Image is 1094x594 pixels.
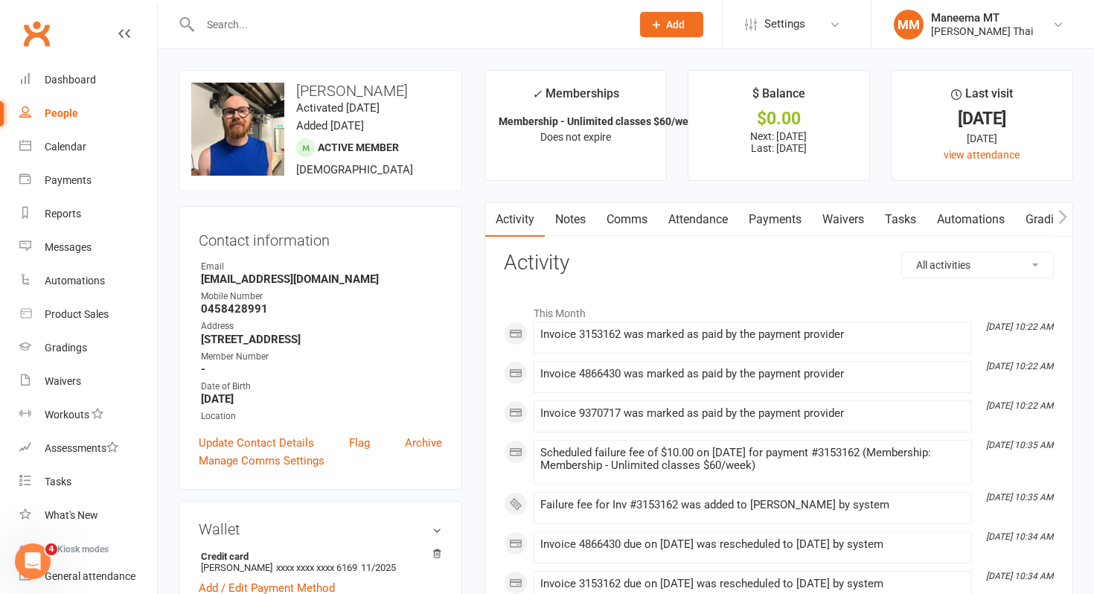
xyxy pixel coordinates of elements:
[201,333,442,346] strong: [STREET_ADDRESS]
[540,407,965,420] div: Invoice 9370717 was marked as paid by the payment provider
[951,84,1013,111] div: Last visit
[894,10,924,39] div: MM
[191,83,450,99] h3: [PERSON_NAME]
[296,119,364,132] time: Added [DATE]
[986,531,1053,542] i: [DATE] 10:34 AM
[18,15,55,52] a: Clubworx
[199,549,442,575] li: [PERSON_NAME]
[361,562,396,573] span: 11/2025
[19,97,157,130] a: People
[986,361,1053,371] i: [DATE] 10:22 AM
[485,202,545,237] a: Activity
[504,252,1054,275] h3: Activity
[201,380,442,394] div: Date of Birth
[19,130,157,164] a: Calendar
[45,509,98,521] div: What's New
[45,308,109,320] div: Product Sales
[199,521,442,537] h3: Wallet
[540,368,965,380] div: Invoice 4866430 was marked as paid by the payment provider
[666,19,685,31] span: Add
[45,543,57,555] span: 4
[905,130,1059,147] div: [DATE]
[19,365,157,398] a: Waivers
[19,331,157,365] a: Gradings
[596,202,658,237] a: Comms
[532,87,542,101] i: ✓
[640,12,703,37] button: Add
[19,63,157,97] a: Dashboard
[986,571,1053,581] i: [DATE] 10:34 AM
[45,107,78,119] div: People
[45,476,71,488] div: Tasks
[658,202,738,237] a: Attendance
[45,208,81,220] div: Reports
[199,452,324,470] a: Manage Comms Settings
[199,434,314,452] a: Update Contact Details
[201,319,442,333] div: Address
[201,551,435,562] strong: Credit card
[191,83,284,176] img: image1744014954.png
[812,202,874,237] a: Waivers
[702,130,856,154] p: Next: [DATE] Last: [DATE]
[702,111,856,127] div: $0.00
[19,432,157,465] a: Assessments
[905,111,1059,127] div: [DATE]
[764,7,805,41] span: Settings
[19,164,157,197] a: Payments
[986,322,1053,332] i: [DATE] 10:22 AM
[201,302,442,316] strong: 0458428991
[19,231,157,264] a: Messages
[201,392,442,406] strong: [DATE]
[19,560,157,593] a: General attendance kiosk mode
[196,14,621,35] input: Search...
[45,409,89,421] div: Workouts
[201,350,442,364] div: Member Number
[201,290,442,304] div: Mobile Number
[45,342,87,354] div: Gradings
[45,74,96,86] div: Dashboard
[201,272,442,286] strong: [EMAIL_ADDRESS][DOMAIN_NAME]
[532,84,619,112] div: Memberships
[201,260,442,274] div: Email
[45,442,118,454] div: Assessments
[45,570,135,582] div: General attendance
[45,174,92,186] div: Payments
[986,492,1053,502] i: [DATE] 10:35 AM
[318,141,399,153] span: Active member
[199,226,442,249] h3: Contact information
[19,465,157,499] a: Tasks
[276,562,357,573] span: xxxx xxxx xxxx 6169
[15,543,51,579] iframe: Intercom live chat
[540,499,965,511] div: Failure fee for Inv #3153162 was added to [PERSON_NAME] by system
[540,578,965,590] div: Invoice 3153162 due on [DATE] was rescheduled to [DATE] by system
[201,409,442,424] div: Location
[19,499,157,532] a: What's New
[540,538,965,551] div: Invoice 4866430 due on [DATE] was rescheduled to [DATE] by system
[19,298,157,331] a: Product Sales
[296,101,380,115] time: Activated [DATE]
[405,434,442,452] a: Archive
[752,84,805,111] div: $ Balance
[986,400,1053,411] i: [DATE] 10:22 AM
[45,141,86,153] div: Calendar
[19,264,157,298] a: Automations
[19,398,157,432] a: Workouts
[45,275,105,287] div: Automations
[874,202,927,237] a: Tasks
[540,131,611,143] span: Does not expire
[931,11,1033,25] div: Maneema MT
[504,298,1054,322] li: This Month
[201,363,442,376] strong: -
[944,149,1020,161] a: view attendance
[540,447,965,472] div: Scheduled failure fee of $10.00 on [DATE] for payment #3153162 (Membership: Membership - Unlimite...
[986,440,1053,450] i: [DATE] 10:35 AM
[45,241,92,253] div: Messages
[296,163,413,176] span: [DEMOGRAPHIC_DATA]
[545,202,596,237] a: Notes
[19,197,157,231] a: Reports
[927,202,1015,237] a: Automations
[931,25,1033,38] div: [PERSON_NAME] Thai
[349,434,370,452] a: Flag
[45,375,81,387] div: Waivers
[499,115,700,127] strong: Membership - Unlimited classes $60/week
